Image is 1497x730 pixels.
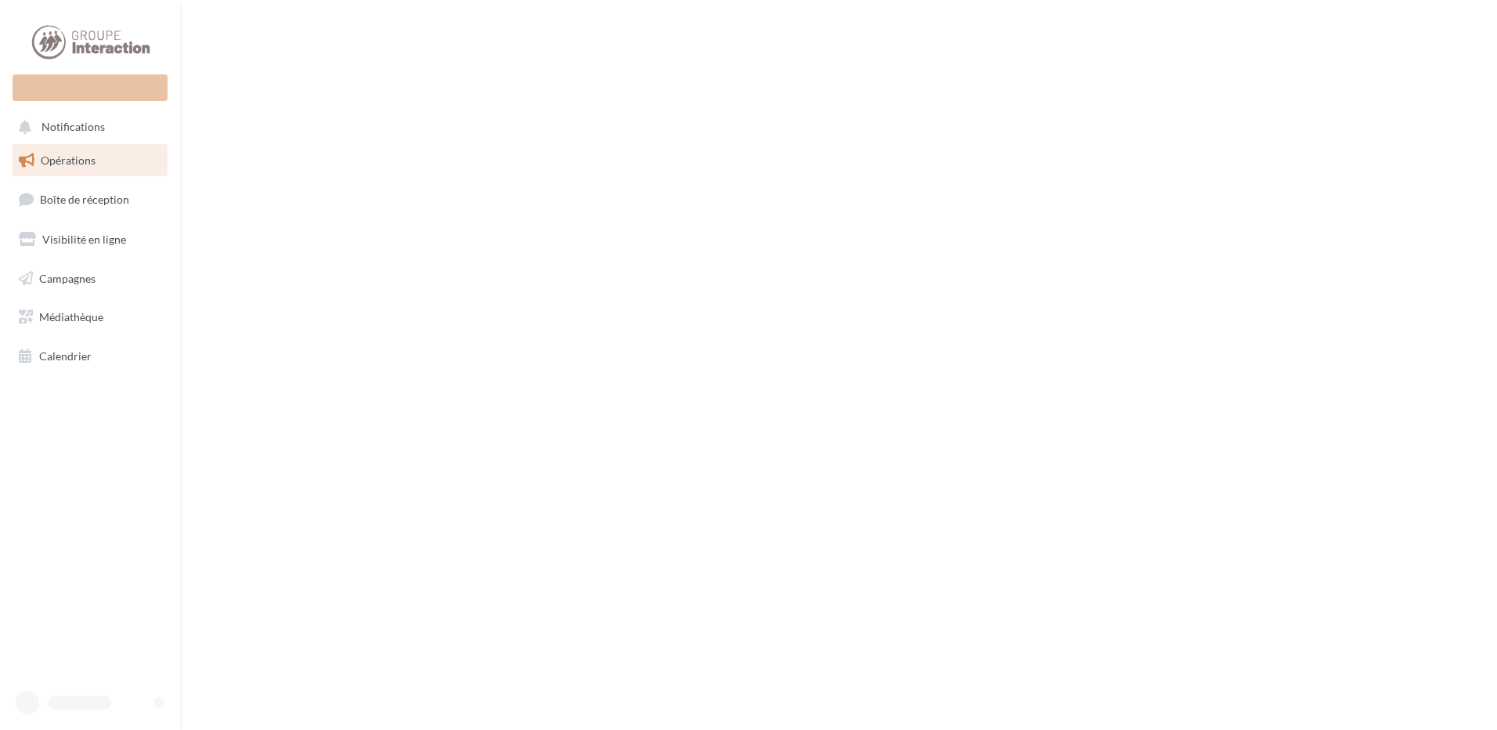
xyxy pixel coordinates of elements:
[41,154,96,167] span: Opérations
[9,301,171,334] a: Médiathèque
[39,271,96,284] span: Campagnes
[9,223,171,256] a: Visibilité en ligne
[40,193,129,206] span: Boîte de réception
[39,349,92,363] span: Calendrier
[9,144,171,177] a: Opérations
[13,74,168,101] div: Nouvelle campagne
[39,310,103,323] span: Médiathèque
[9,340,171,373] a: Calendrier
[42,233,126,246] span: Visibilité en ligne
[41,121,105,134] span: Notifications
[9,182,171,216] a: Boîte de réception
[9,262,171,295] a: Campagnes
